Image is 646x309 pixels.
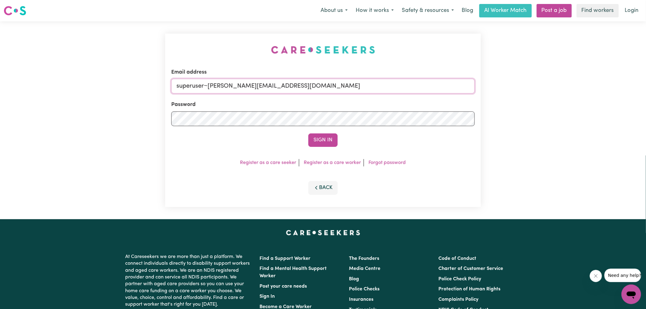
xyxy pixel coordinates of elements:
[622,285,641,304] iframe: Button to launch messaging window
[349,287,379,292] a: Police Checks
[590,270,602,282] iframe: Close message
[259,294,275,299] a: Sign In
[171,68,207,76] label: Email address
[4,5,26,16] img: Careseekers logo
[240,160,296,165] a: Register as a care seeker
[259,266,327,278] a: Find a Mental Health Support Worker
[349,277,359,282] a: Blog
[458,4,477,17] a: Blog
[621,4,642,17] a: Login
[349,266,380,271] a: Media Centre
[4,4,26,18] a: Careseekers logo
[349,256,379,261] a: The Founders
[439,266,503,271] a: Charter of Customer Service
[479,4,532,17] a: AI Worker Match
[171,101,196,109] label: Password
[259,284,307,289] a: Post your care needs
[439,297,479,302] a: Complaints Policy
[4,4,37,9] span: Need any help?
[308,133,338,147] button: Sign In
[349,297,373,302] a: Insurances
[577,4,619,17] a: Find workers
[317,4,352,17] button: About us
[398,4,458,17] button: Safety & resources
[537,4,572,17] a: Post a job
[171,79,475,93] input: Email address
[259,256,310,261] a: Find a Support Worker
[439,277,481,282] a: Police Check Policy
[286,230,360,235] a: Careseekers home page
[439,287,501,292] a: Protection of Human Rights
[604,269,641,282] iframe: Message from company
[308,181,338,194] button: Back
[369,160,406,165] a: Forgot password
[439,256,477,261] a: Code of Conduct
[304,160,361,165] a: Register as a care worker
[352,4,398,17] button: How it works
